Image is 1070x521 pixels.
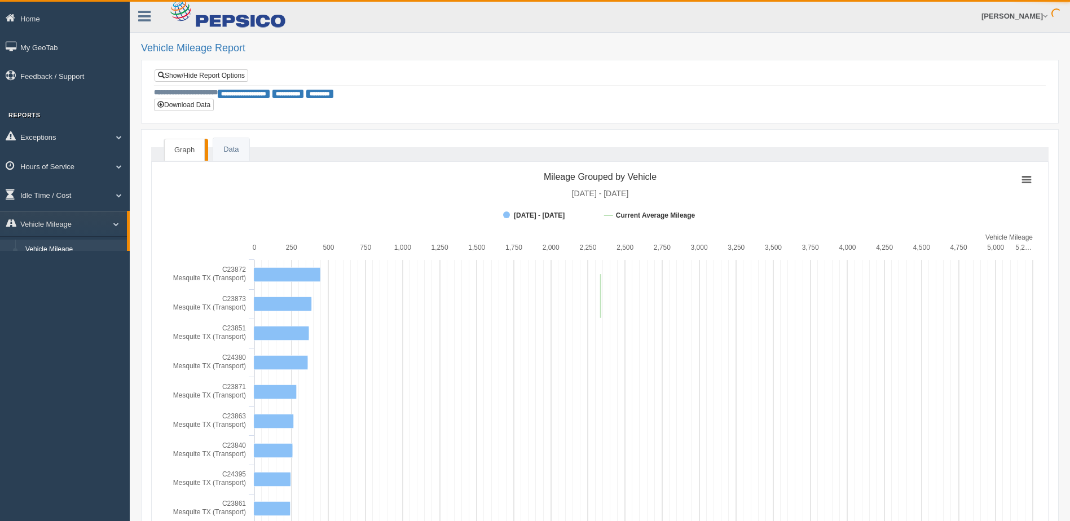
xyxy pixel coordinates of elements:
tspan: [DATE] - [DATE] [572,189,629,198]
tspan: Mesquite TX (Transport) [173,333,246,341]
text: 1,500 [468,244,485,251]
text: 250 [286,244,297,251]
button: Download Data [154,99,214,111]
tspan: Mesquite TX (Transport) [173,391,246,399]
text: 3,750 [802,244,819,251]
a: Vehicle Mileage [20,240,127,260]
tspan: C23871 [222,383,246,391]
tspan: C23851 [222,324,246,332]
a: Graph [164,139,205,161]
text: 1,000 [394,244,411,251]
tspan: 5,2… [1015,244,1032,251]
text: 2,500 [617,244,633,251]
text: 3,000 [691,244,708,251]
text: 2,250 [579,244,596,251]
a: Show/Hide Report Options [155,69,248,82]
tspan: C24395 [222,470,246,478]
tspan: Mileage Grouped by Vehicle [544,172,657,182]
text: 2,750 [654,244,671,251]
tspan: Mesquite TX (Transport) [173,421,246,429]
text: 1,250 [431,244,448,251]
tspan: C24380 [222,354,246,361]
tspan: Mesquite TX (Transport) [173,450,246,458]
text: 3,250 [728,244,745,251]
tspan: Mesquite TX (Transport) [173,508,246,516]
tspan: Current Average Mileage [616,211,695,219]
tspan: Vehicle Mileage [985,233,1033,241]
h2: Vehicle Mileage Report [141,43,1059,54]
text: 4,000 [839,244,856,251]
tspan: C23863 [222,412,246,420]
tspan: Mesquite TX (Transport) [173,274,246,282]
text: 4,750 [950,244,967,251]
tspan: C23840 [222,441,246,449]
tspan: C23873 [222,295,246,303]
tspan: C23872 [222,266,246,273]
tspan: [DATE] - [DATE] [514,211,565,219]
text: 1,750 [505,244,522,251]
text: 4,500 [913,244,930,251]
tspan: Mesquite TX (Transport) [173,362,246,370]
text: 750 [360,244,371,251]
text: 5,000 [987,244,1004,251]
text: 4,250 [876,244,893,251]
text: 3,500 [765,244,782,251]
a: Data [213,138,249,161]
text: 0 [253,244,257,251]
text: 500 [323,244,334,251]
tspan: Mesquite TX (Transport) [173,303,246,311]
text: 2,000 [543,244,560,251]
tspan: Mesquite TX (Transport) [173,479,246,487]
tspan: C23861 [222,500,246,507]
